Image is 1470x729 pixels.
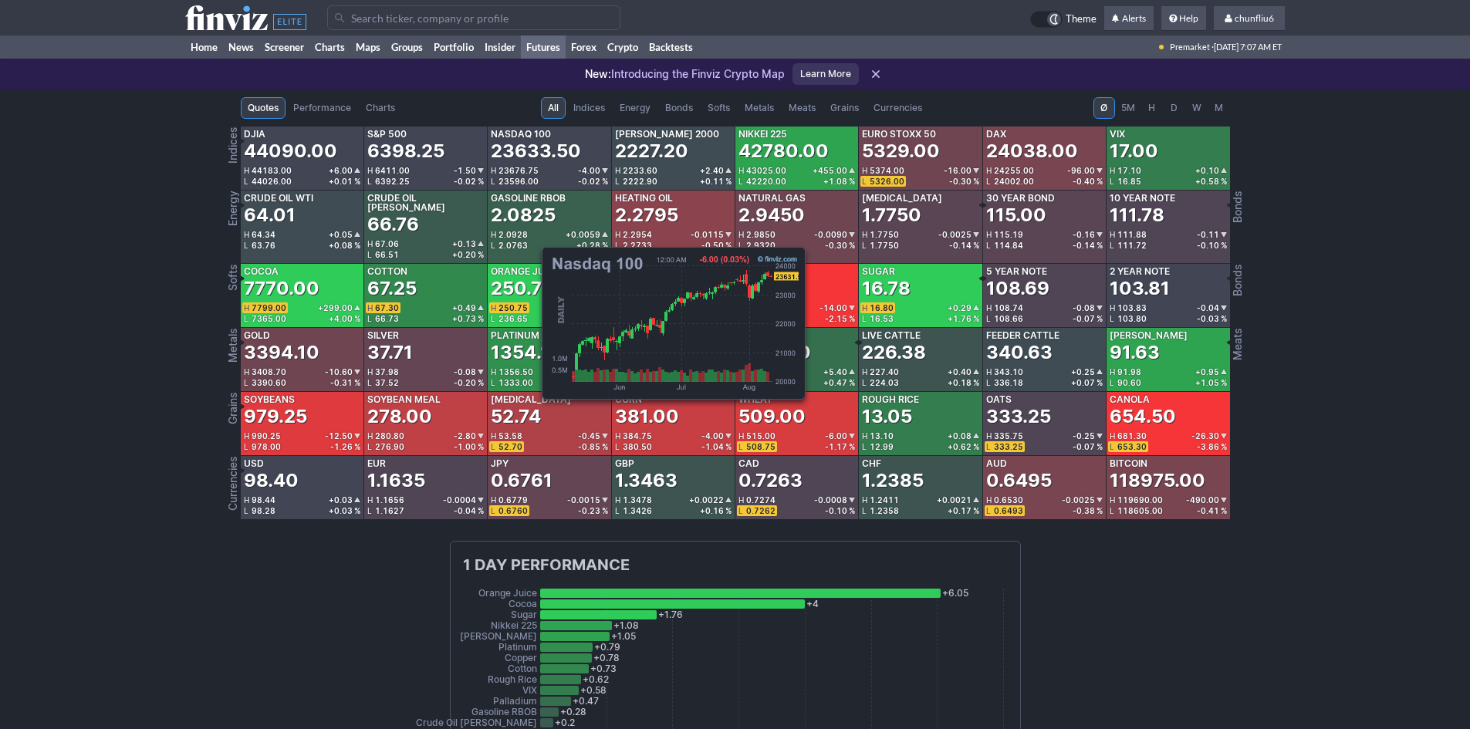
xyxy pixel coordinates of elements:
span: H [1147,100,1157,116]
div: -0.14 [1073,241,1103,249]
a: Gold3394.10H3408.70-10.60L3390.60-0.31 % [241,328,363,391]
span: 250.75 [498,303,528,312]
a: 5 Year Note108.69H108.74-0.08L108.66-0.07 % [983,264,1106,327]
div: +1.76 [948,315,979,322]
span: +0.13 [452,240,476,248]
span: Currencies [874,100,922,116]
button: 5M [1116,97,1141,119]
a: Screener [259,35,309,59]
a: Platinum1354.10H1356.50+10.60L1333.00+0.79 % [488,328,610,391]
span: % [478,177,484,185]
span: H [862,167,870,174]
div: 1.7750 [862,203,921,228]
a: News [223,35,259,59]
span: H [1110,231,1117,238]
span: L [862,177,870,185]
div: -0.03 [1197,315,1227,322]
span: H [244,167,252,174]
span: +455.00 [813,167,847,174]
span: +0.49 [452,304,476,312]
div: Crude Oil WTI [244,194,313,203]
div: Natural Gas [738,194,806,203]
span: Performance [293,100,351,116]
span: % [725,177,732,185]
a: Softs [701,97,737,119]
div: -0.02 [578,177,608,185]
span: L [738,241,746,249]
div: -0.50 [701,241,732,249]
span: 1.7750 [870,241,899,250]
a: Help [1161,6,1206,31]
div: -0.10 [1197,241,1227,249]
span: % [1097,177,1103,185]
span: 63.76 [252,241,275,250]
span: 43025.00 [746,166,786,175]
a: S&P 5006398.25H6411.00-1.50L6392.25-0.02 % [364,127,487,190]
span: All [548,100,559,116]
div: 23633.50 [491,139,581,164]
div: DAX [986,130,1006,139]
span: % [354,241,360,249]
div: 17.00 [1110,139,1158,164]
span: 3408.70 [252,367,286,376]
a: Gasoline RBOB2.0825H2.0928+0.0059L2.0763+0.28 % [488,191,610,263]
span: -0.08 [1073,304,1095,312]
a: Sugar16.78H16.80+0.29L16.53+1.76 % [859,264,982,327]
div: -0.30 [949,177,979,185]
span: -0.0115 [691,231,724,238]
a: 10 Year Note111.78H111.88-0.11L111.72-0.10 % [1107,191,1229,263]
div: 66.76 [367,212,419,237]
a: 30 Year Bond115.00H115.19-0.16L114.84-0.14 % [983,191,1106,263]
span: -0.16 [1073,231,1095,238]
div: Orange Juice [491,267,559,276]
span: H [986,167,994,174]
div: 111.78 [1110,203,1164,228]
span: 24002.00 [994,177,1034,186]
span: 2.0763 [498,241,528,250]
div: Nikkei 225 [738,130,787,139]
div: +0.20 [452,251,484,258]
div: [PERSON_NAME] 2000 [615,130,719,139]
a: Cocoa7770.00H7799.00+299.00L7365.00+4.00 % [241,264,363,327]
a: Futures [521,35,566,59]
span: 111.88 [1117,230,1147,239]
span: +0.10 [1195,167,1219,174]
span: 64.34 [252,230,275,239]
span: 236.65 [498,314,528,323]
span: H [986,304,994,312]
a: Maps [350,35,386,59]
span: 66.51 [375,250,399,259]
div: 16.78 [862,276,911,301]
input: Search [327,5,620,30]
a: Charts [309,35,350,59]
a: Orange Juice250.75H250.75+14.30L236.65+6.05 % [488,264,610,327]
div: 24038.00 [986,139,1078,164]
button: Ø [1093,97,1115,119]
span: -0.0090 [814,231,847,238]
span: H [615,167,623,174]
div: 7770.00 [244,276,319,301]
span: 1356.50 [498,367,533,376]
a: DJIA44090.00H44183.00+6.00L44026.00+0.01 % [241,127,363,190]
span: H [491,231,498,238]
button: W [1186,97,1208,119]
a: All [541,97,566,119]
a: Bonds [658,97,700,119]
div: Gasoline RBOB [491,194,566,203]
div: +4.00 [329,315,360,322]
a: Indices [566,97,612,119]
div: 340.63 [986,340,1053,365]
span: L [244,177,252,185]
span: L [367,177,375,185]
div: +0.58 [1195,177,1227,185]
span: 115.19 [994,230,1023,239]
span: % [1221,177,1227,185]
div: 6398.25 [367,139,444,164]
a: Alerts [1104,6,1154,31]
span: Meats [789,100,816,116]
div: 2227.20 [615,139,688,164]
div: +0.28 [576,241,608,249]
div: -0.14 [949,241,979,249]
span: L [491,177,498,185]
span: +0.0059 [566,231,600,238]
